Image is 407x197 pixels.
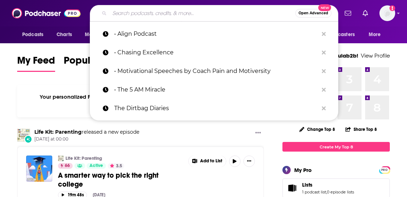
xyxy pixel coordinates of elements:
[108,163,124,169] button: 3.5
[114,25,318,43] p: • Align Podcast
[90,5,338,21] div: Search podcasts, credits, & more...
[34,136,139,142] span: [DATE] at 00:00
[243,156,255,167] button: Show More Button
[34,129,139,136] h3: released a new episode
[90,43,338,62] a: • Chasing Excellence
[200,158,222,164] span: Add to List
[282,142,390,152] a: Create My Top 8
[17,85,264,117] div: Your personalized Feed is curated based on the Podcasts, Creators, Users, and Lists that you Follow.
[342,7,354,19] a: Show notifications dropdown
[326,189,327,194] span: ,
[379,5,395,21] span: Logged in as HavasFormulab2b
[90,99,338,118] a: The Dirtbag Diaries
[114,99,318,118] p: The Dirtbag Diaries
[252,129,264,138] button: Show More Button
[89,162,103,169] span: Active
[369,30,381,40] span: More
[294,167,312,173] div: My Pro
[17,28,53,41] button: open menu
[114,43,318,62] p: • Chasing Excellence
[22,30,43,40] span: Podcasts
[65,162,70,169] span: 66
[64,54,125,71] span: Popular Feed
[58,171,159,189] span: A smarter way to pick the right college
[327,189,354,194] a: 0 episode lists
[57,30,72,40] span: Charts
[87,163,106,169] a: Active
[380,167,389,173] span: PRO
[52,28,76,41] a: Charts
[380,167,389,172] a: PRO
[85,30,110,40] span: Monitoring
[302,189,326,194] a: 1 podcast list
[90,25,338,43] a: • Align Podcast
[360,7,371,19] a: Show notifications dropdown
[17,54,55,72] a: My Feed
[302,182,312,188] span: Lists
[58,156,64,161] img: Life Kit: Parenting
[361,52,390,59] a: View Profile
[64,54,125,72] a: Popular Feed
[58,163,73,169] a: 66
[318,4,331,11] span: New
[24,135,32,143] div: New Episode
[295,9,331,18] button: Open AdvancedNew
[17,54,55,71] span: My Feed
[12,6,81,20] img: Podchaser - Follow, Share and Rate Podcasts
[299,11,328,15] span: Open Advanced
[364,28,390,41] button: open menu
[114,62,318,80] p: • Motivational Speeches by Coach Pain and Motiversity
[17,129,30,142] img: Life Kit: Parenting
[80,28,120,41] button: open menu
[26,156,52,182] img: A smarter way to pick the right college
[379,5,395,21] button: Show profile menu
[34,129,82,135] a: Life Kit: Parenting
[189,156,226,167] button: Show More Button
[90,80,338,99] a: • The 5 AM Miracle
[379,5,395,21] img: User Profile
[302,182,354,188] a: Lists
[110,8,295,19] input: Search podcasts, credits, & more...
[295,125,339,134] button: Change Top 8
[389,5,395,11] svg: Add a profile image
[285,183,299,193] a: Lists
[66,156,102,161] a: Life Kit: Parenting
[114,80,318,99] p: • The 5 AM Miracle
[58,171,183,189] a: A smarter way to pick the right college
[90,62,338,80] a: • Motivational Speeches by Coach Pain and Motiversity
[316,28,365,41] button: open menu
[345,122,377,136] button: Share Top 8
